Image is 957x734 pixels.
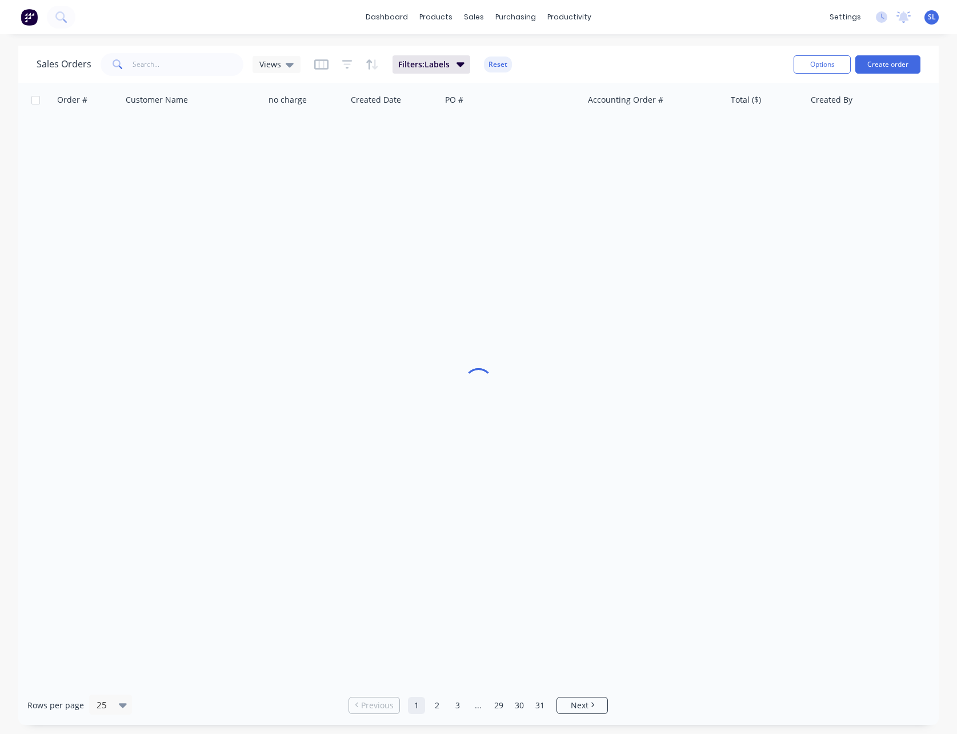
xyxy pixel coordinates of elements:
[811,94,852,106] div: Created By
[349,700,399,711] a: Previous page
[449,697,466,714] a: Page 3
[557,700,607,711] a: Next page
[429,697,446,714] a: Page 2
[393,55,470,74] button: Filters:Labels
[126,94,188,106] div: Customer Name
[57,94,87,106] div: Order #
[542,9,597,26] div: productivity
[398,59,450,70] span: Filters: Labels
[269,94,307,106] div: no charge
[484,57,512,72] button: Reset
[588,94,663,106] div: Accounting Order #
[27,700,84,711] span: Rows per page
[511,697,528,714] a: Page 30
[824,9,867,26] div: settings
[928,12,936,22] span: SL
[344,697,612,714] ul: Pagination
[21,9,38,26] img: Factory
[531,697,548,714] a: Page 31
[133,53,244,76] input: Search...
[490,9,542,26] div: purchasing
[855,55,920,74] button: Create order
[414,9,458,26] div: products
[351,94,401,106] div: Created Date
[794,55,851,74] button: Options
[360,9,414,26] a: dashboard
[490,697,507,714] a: Page 29
[445,94,463,106] div: PO #
[408,697,425,714] a: Page 1 is your current page
[470,697,487,714] a: Jump forward
[361,700,394,711] span: Previous
[259,58,281,70] span: Views
[37,59,91,70] h1: Sales Orders
[458,9,490,26] div: sales
[571,700,588,711] span: Next
[731,94,761,106] div: Total ($)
